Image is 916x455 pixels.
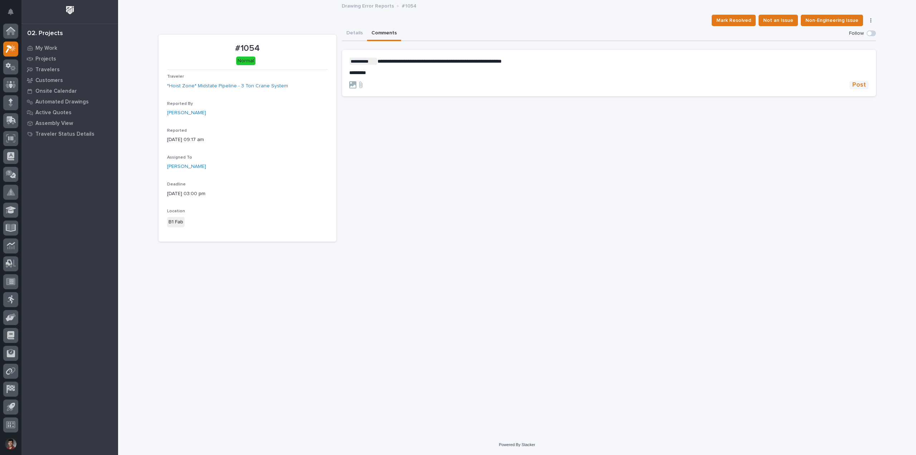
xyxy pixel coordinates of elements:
[167,102,193,106] span: Reported By
[763,16,793,25] span: Not an Issue
[35,88,77,95] p: Onsite Calendar
[402,1,416,9] p: #1054
[21,129,118,139] a: Traveler Status Details
[801,15,863,26] button: Non-Engineering Issue
[35,131,94,137] p: Traveler Status Details
[21,75,118,86] a: Customers
[499,442,535,447] a: Powered By Stacker
[342,1,394,9] p: Drawing Error Reports
[63,4,77,17] img: Workspace Logo
[805,16,858,25] span: Non-Engineering Issue
[167,82,288,90] a: *Hoist Zone* Midstate Pipeline - 3 Ton Crane System
[712,15,756,26] button: Mark Resolved
[21,86,118,96] a: Onsite Calendar
[27,30,63,38] div: 02. Projects
[759,15,798,26] button: Not an Issue
[21,118,118,129] a: Assembly View
[21,96,118,107] a: Automated Drawings
[35,56,56,62] p: Projects
[167,129,187,133] span: Reported
[852,81,866,89] span: Post
[9,9,18,20] div: Notifications
[35,67,60,73] p: Travelers
[35,77,63,84] p: Customers
[167,109,206,117] a: [PERSON_NAME]
[35,110,72,116] p: Active Quotes
[35,45,57,52] p: My Work
[167,190,328,198] p: [DATE] 03:00 pm
[21,64,118,75] a: Travelers
[21,43,118,53] a: My Work
[21,107,118,118] a: Active Quotes
[716,16,751,25] span: Mark Resolved
[236,57,255,66] div: Normal
[35,99,89,105] p: Automated Drawings
[167,182,186,187] span: Deadline
[167,163,206,170] a: [PERSON_NAME]
[3,436,18,451] button: users-avatar
[167,209,185,213] span: Location
[167,136,328,144] p: [DATE] 09:17 am
[167,43,328,54] p: #1054
[849,81,869,89] button: Post
[342,26,367,41] button: Details
[21,53,118,64] a: Projects
[3,4,18,19] button: Notifications
[167,217,185,227] div: B1 Fab
[167,155,192,160] span: Assigned To
[367,26,401,41] button: Comments
[167,74,184,79] span: Traveler
[849,30,864,37] p: Follow
[35,120,73,127] p: Assembly View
